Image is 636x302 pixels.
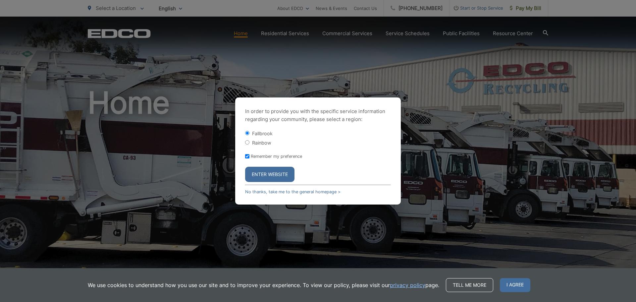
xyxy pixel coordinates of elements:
[245,107,391,123] p: In order to provide you with the specific service information regarding your community, please se...
[245,167,294,182] button: Enter Website
[390,281,425,289] a: privacy policy
[245,189,341,194] a: No thanks, take me to the general homepage >
[500,278,530,292] span: I agree
[252,131,273,136] label: Fallbrook
[252,140,271,146] label: Rainbow
[251,154,302,159] label: Remember my preference
[88,281,439,289] p: We use cookies to understand how you use our site and to improve your experience. To view our pol...
[446,278,493,292] a: Tell me more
